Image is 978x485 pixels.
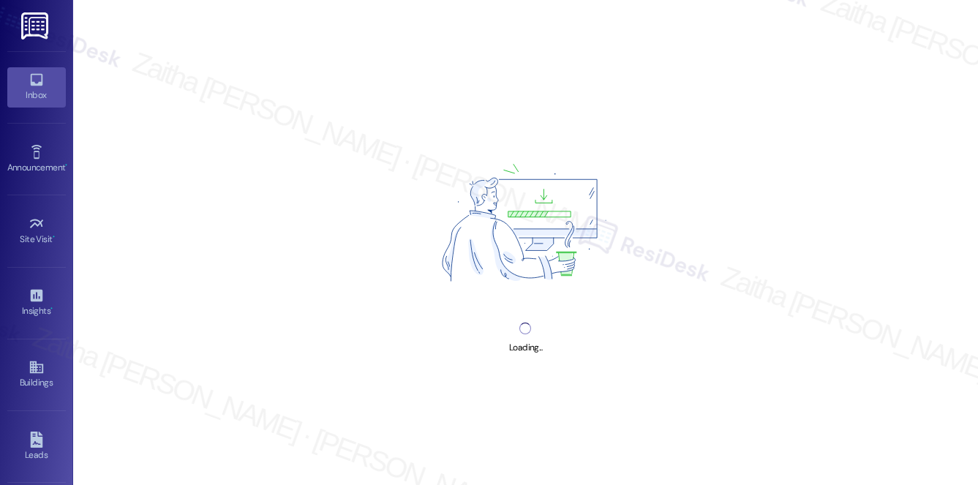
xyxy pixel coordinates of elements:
img: ResiDesk Logo [21,12,51,40]
a: Insights • [7,283,66,323]
span: • [65,160,67,170]
a: Site Visit • [7,211,66,251]
span: • [53,232,55,242]
a: Buildings [7,355,66,394]
a: Inbox [7,67,66,107]
span: • [50,304,53,314]
a: Leads [7,427,66,467]
div: Loading... [509,340,542,356]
